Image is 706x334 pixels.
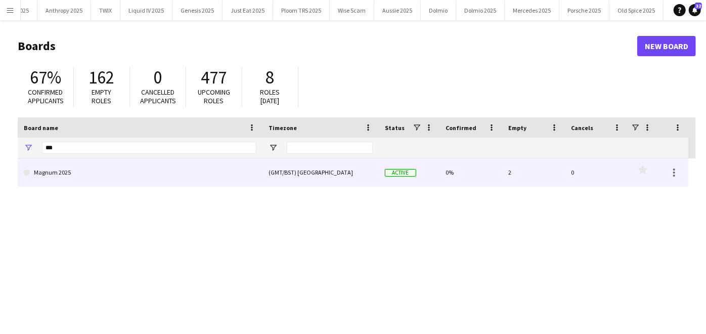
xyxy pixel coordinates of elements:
span: Status [385,124,405,132]
span: Active [385,169,416,177]
span: Empty roles [92,88,112,105]
span: 162 [89,66,115,89]
button: Ploom TRS 2025 [273,1,330,20]
span: 8 [266,66,275,89]
button: TWIX [91,1,120,20]
span: Cancelled applicants [140,88,176,105]
button: Mercedes 2025 [505,1,559,20]
span: Cancels [571,124,593,132]
span: Upcoming roles [198,88,230,105]
input: Timezone Filter Input [287,142,373,154]
button: Porsche 2025 [559,1,609,20]
button: Dolmio 2025 [456,1,505,20]
button: Dolmio [421,1,456,20]
button: Open Filter Menu [269,143,278,152]
button: Open Filter Menu [24,143,33,152]
span: 477 [201,66,227,89]
span: 32 [695,3,702,9]
div: 2 [502,158,565,186]
span: Confirmed [446,124,476,132]
h1: Boards [18,38,637,54]
span: 67% [30,66,61,89]
span: Empty [508,124,526,132]
button: Genesis 2025 [172,1,223,20]
span: 0 [154,66,162,89]
button: Just Eat 2025 [223,1,273,20]
span: Confirmed applicants [28,88,64,105]
div: 0 [565,158,628,186]
button: Old Spice 2025 [609,1,664,20]
a: Magnum 2025 [24,158,256,187]
div: 0% [439,158,502,186]
span: Roles [DATE] [260,88,280,105]
div: (GMT/BST) [GEOGRAPHIC_DATA] [262,158,379,186]
button: Anthropy 2025 [37,1,91,20]
button: Liquid IV 2025 [120,1,172,20]
button: Wise Scam [330,1,374,20]
span: Timezone [269,124,297,132]
span: Board name [24,124,58,132]
input: Board name Filter Input [42,142,256,154]
a: 32 [689,4,701,16]
button: Aussie 2025 [374,1,421,20]
a: New Board [637,36,696,56]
